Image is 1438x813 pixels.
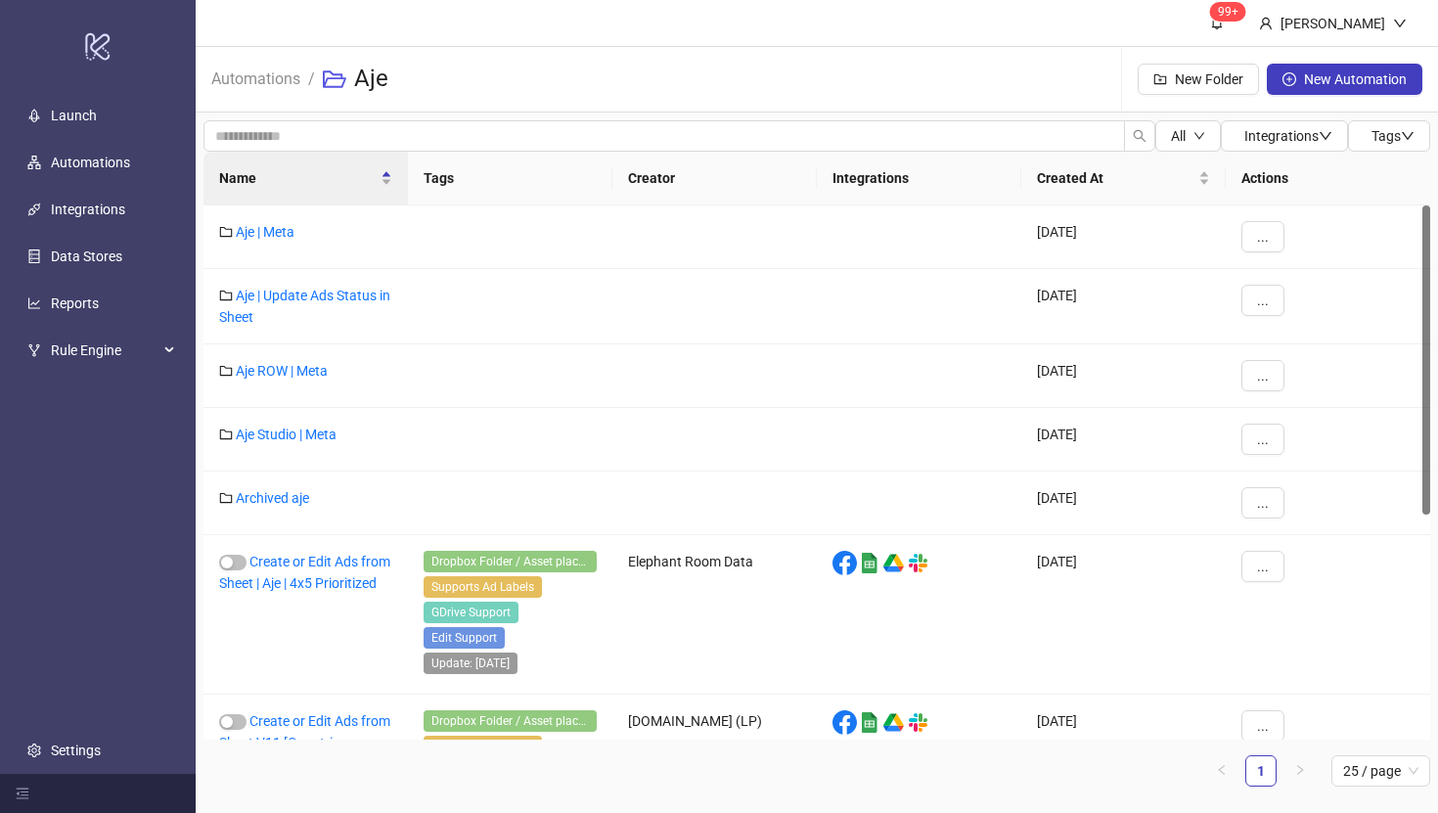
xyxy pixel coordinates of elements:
[1246,756,1276,786] a: 1
[1257,431,1269,447] span: ...
[1371,128,1415,144] span: Tags
[323,68,346,91] span: folder-open
[1241,551,1284,582] button: ...
[51,155,130,170] a: Automations
[1171,128,1186,144] span: All
[51,295,99,311] a: Reports
[1257,718,1269,734] span: ...
[817,152,1021,205] th: Integrations
[1331,755,1430,787] div: Page Size
[1284,755,1316,787] button: right
[1210,2,1246,22] sup: 1696
[1021,408,1226,472] div: [DATE]
[1257,495,1269,511] span: ...
[1282,72,1296,86] span: plus-circle
[1021,535,1226,695] div: [DATE]
[1175,71,1243,87] span: New Folder
[408,152,612,205] th: Tags
[236,490,309,506] a: Archived aje
[1343,756,1418,786] span: 25 / page
[1244,128,1332,144] span: Integrations
[27,343,41,357] span: fork
[1319,129,1332,143] span: down
[424,551,597,572] span: Dropbox Folder / Asset placement detection
[1273,13,1393,34] div: [PERSON_NAME]
[1348,120,1430,152] button: Tagsdown
[219,225,233,239] span: folder
[236,224,294,240] a: Aje | Meta
[308,48,315,111] li: /
[612,152,817,205] th: Creator
[51,108,97,123] a: Launch
[1206,755,1237,787] li: Previous Page
[1221,120,1348,152] button: Integrationsdown
[1206,755,1237,787] button: left
[1216,764,1228,776] span: left
[1393,17,1407,30] span: down
[51,743,101,758] a: Settings
[424,710,597,732] span: Dropbox Folder / Asset placement detection
[1294,764,1306,776] span: right
[1257,293,1269,308] span: ...
[612,535,817,695] div: Elephant Room Data
[1241,221,1284,252] button: ...
[236,427,337,442] a: Aje Studio | Meta
[424,602,518,623] span: GDrive Support
[1267,64,1422,95] button: New Automation
[424,653,517,674] span: Update: 21-10-2024
[1241,285,1284,316] button: ...
[219,491,233,505] span: folder
[1021,152,1226,205] th: Created At
[1226,152,1430,205] th: Actions
[1021,269,1226,344] div: [DATE]
[1210,16,1224,29] span: bell
[1257,559,1269,574] span: ...
[1021,344,1226,408] div: [DATE]
[219,289,233,302] span: folder
[219,554,390,591] a: Create or Edit Ads from Sheet | Aje | 4x5 Prioritized
[1257,229,1269,245] span: ...
[203,152,408,205] th: Name
[424,576,542,598] span: Supports Ad Labels
[1037,167,1194,189] span: Created At
[236,363,328,379] a: Aje ROW | Meta
[219,428,233,441] span: folder
[1138,64,1259,95] button: New Folder
[207,67,304,88] a: Automations
[219,713,390,772] a: Create or Edit Ads from Sheet V11 [Countries = ROW]
[1401,129,1415,143] span: down
[1193,130,1205,142] span: down
[1241,360,1284,391] button: ...
[1245,755,1277,787] li: 1
[219,288,390,325] a: Aje | Update Ads Status in Sheet
[1259,17,1273,30] span: user
[1241,487,1284,519] button: ...
[424,736,542,757] span: Supports Ad Labels
[1021,205,1226,269] div: [DATE]
[1241,424,1284,455] button: ...
[1284,755,1316,787] li: Next Page
[1133,129,1146,143] span: search
[51,202,125,217] a: Integrations
[1153,72,1167,86] span: folder-add
[51,331,158,370] span: Rule Engine
[16,787,29,800] span: menu-fold
[1241,710,1284,742] button: ...
[1304,71,1407,87] span: New Automation
[1257,368,1269,384] span: ...
[1155,120,1221,152] button: Alldown
[1021,472,1226,535] div: [DATE]
[51,248,122,264] a: Data Stores
[354,64,388,95] h3: Aje
[219,167,377,189] span: Name
[219,364,233,378] span: folder
[424,627,505,649] span: Edit Support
